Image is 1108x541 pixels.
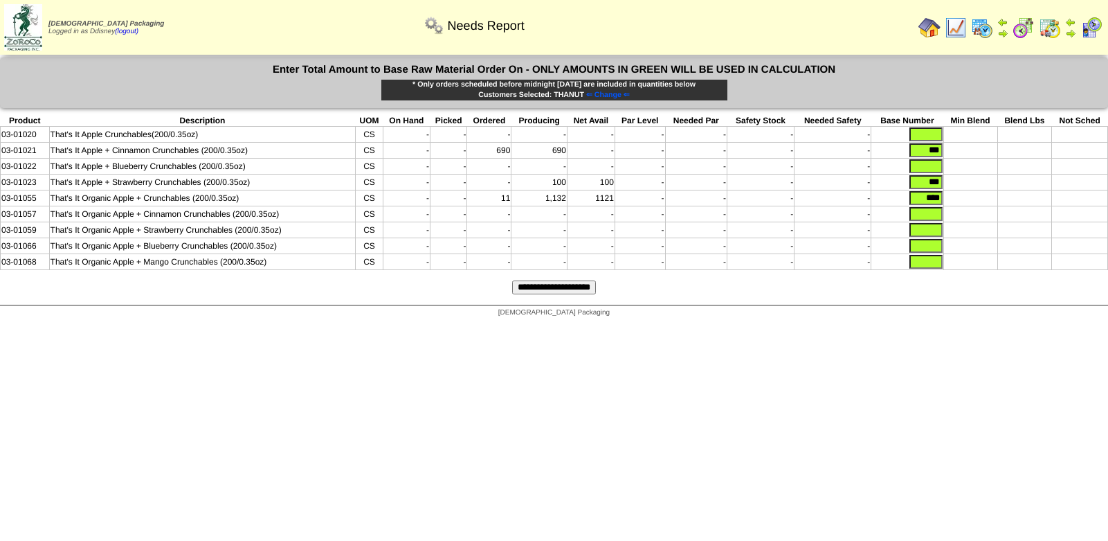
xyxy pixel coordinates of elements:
[1052,115,1108,127] th: Not Sched
[356,127,383,143] td: CS
[794,127,871,143] td: -
[467,238,511,254] td: -
[918,17,941,39] img: home.gif
[1,143,50,159] td: 03-01021
[467,159,511,175] td: -
[567,175,615,190] td: 100
[567,159,615,175] td: -
[467,190,511,206] td: 11
[448,19,525,33] span: Needs Report
[727,222,794,238] td: -
[567,238,615,254] td: -
[727,159,794,175] td: -
[997,115,1052,127] th: Blend Lbs
[794,159,871,175] td: -
[383,115,430,127] th: On Hand
[49,190,356,206] td: That's It Organic Apple + Crunchables (200/0.35oz)
[1,254,50,270] td: 03-01068
[49,238,356,254] td: That's It Organic Apple + Blueberry Crunchables (200/0.35oz)
[4,4,42,51] img: zoroco-logo-small.webp
[794,222,871,238] td: -
[356,159,383,175] td: CS
[1,190,50,206] td: 03-01055
[665,222,727,238] td: -
[665,159,727,175] td: -
[511,254,567,270] td: -
[794,254,871,270] td: -
[356,175,383,190] td: CS
[511,190,567,206] td: 1,132
[586,91,630,99] span: ⇐ Change ⇐
[1012,17,1035,39] img: calendarblend.gif
[971,17,993,39] img: calendarprod.gif
[567,115,615,127] th: Net Avail
[1080,17,1102,39] img: calendarcustomer.gif
[49,143,356,159] td: That's It Apple + Cinnamon Crunchables (200/0.35oz)
[615,159,665,175] td: -
[430,238,466,254] td: -
[727,238,794,254] td: -
[1,222,50,238] td: 03-01059
[727,190,794,206] td: -
[615,238,665,254] td: -
[727,175,794,190] td: -
[665,190,727,206] td: -
[49,159,356,175] td: That's It Apple + Blueberry Crunchables (200/0.35oz)
[665,206,727,222] td: -
[356,115,383,127] th: UOM
[727,206,794,222] td: -
[665,175,727,190] td: -
[511,206,567,222] td: -
[794,143,871,159] td: -
[48,20,164,28] span: [DEMOGRAPHIC_DATA] Packaging
[467,115,511,127] th: Ordered
[871,115,943,127] th: Base Number
[945,17,967,39] img: line_graph.gif
[381,79,728,101] div: * Only orders scheduled before midnight [DATE] are included in quantities below Customers Selecte...
[1,206,50,222] td: 03-01057
[383,254,430,270] td: -
[49,222,356,238] td: That's It Organic Apple + Strawberry Crunchables (200/0.35oz)
[615,206,665,222] td: -
[383,143,430,159] td: -
[383,159,430,175] td: -
[727,254,794,270] td: -
[727,115,794,127] th: Safety Stock
[615,175,665,190] td: -
[430,143,466,159] td: -
[383,206,430,222] td: -
[430,254,466,270] td: -
[665,254,727,270] td: -
[615,222,665,238] td: -
[467,175,511,190] td: -
[727,127,794,143] td: -
[356,254,383,270] td: CS
[430,127,466,143] td: -
[430,190,466,206] td: -
[511,238,567,254] td: -
[430,175,466,190] td: -
[467,222,511,238] td: -
[498,309,610,317] span: [DEMOGRAPHIC_DATA] Packaging
[430,159,466,175] td: -
[49,115,356,127] th: Description
[665,143,727,159] td: -
[467,254,511,270] td: -
[423,15,445,37] img: workflow.png
[511,222,567,238] td: -
[727,143,794,159] td: -
[1,175,50,190] td: 03-01023
[356,190,383,206] td: CS
[665,115,727,127] th: Needed Par
[511,115,567,127] th: Producing
[1039,17,1061,39] img: calendarinout.gif
[383,190,430,206] td: -
[794,238,871,254] td: -
[615,190,665,206] td: -
[467,206,511,222] td: -
[49,175,356,190] td: That's It Apple + Strawberry Crunchables (200/0.35oz)
[997,28,1008,39] img: arrowright.gif
[1,238,50,254] td: 03-01066
[511,159,567,175] td: -
[383,127,430,143] td: -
